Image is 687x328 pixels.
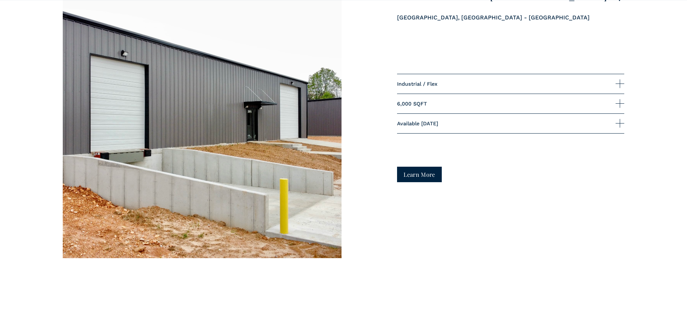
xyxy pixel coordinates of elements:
p: [GEOGRAPHIC_DATA], [GEOGRAPHIC_DATA] - [GEOGRAPHIC_DATA] [397,13,625,22]
button: Available [DATE] [397,114,625,133]
button: Industrial / Flex [397,74,625,94]
button: 6,000 SQFT [397,94,625,113]
span: Industrial / Flex [397,81,616,87]
a: Learn More [397,167,442,182]
span: 6,000 SQFT [397,101,616,107]
span: Available [DATE] [397,121,616,126]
